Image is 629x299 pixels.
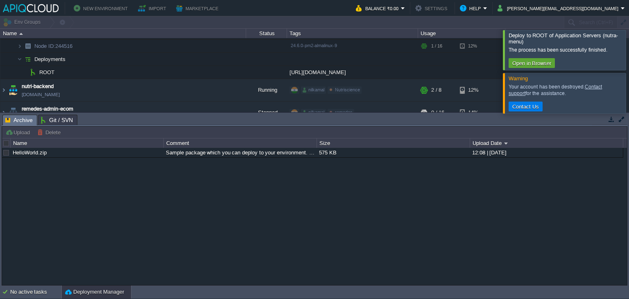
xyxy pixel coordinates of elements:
div: nilkamal [301,86,326,94]
button: New Environment [74,3,130,13]
a: HelloWorld.zip [13,149,47,156]
button: Import [138,3,169,13]
div: 0 / 16 [431,102,444,124]
span: 24.6.0-pm2-almalinux-9 [291,43,337,48]
span: Git / SVN [41,115,73,125]
img: AMDAwAAAACH5BAEAAAAALAAAAAABAAEAAAICRAEAOw== [22,40,34,52]
div: Comment [164,138,317,148]
div: Your account has been destroyed. for the assistance. [509,84,624,97]
div: No active tasks [10,285,61,299]
button: Open in Browser [510,59,554,67]
img: AMDAwAAAACH5BAEAAAAALAAAAAABAAEAAAICRAEAOw== [7,102,19,124]
span: 244516 [34,43,74,50]
div: Running [246,79,287,101]
div: Status [247,29,287,38]
span: Warning [509,75,528,82]
button: Delete [37,129,63,136]
div: 1 / 16 [431,40,442,52]
div: Tags [287,29,418,38]
button: Marketplace [176,3,221,13]
div: Usage [419,29,505,38]
img: AMDAwAAAACH5BAEAAAAALAAAAAABAAEAAAICRAEAOw== [19,33,23,35]
div: The process has been successfully finished. [509,47,624,53]
a: nutri-backend [22,82,54,91]
a: remedes-admin-ecom [22,105,73,113]
div: 2 / 8 [431,79,441,101]
span: remedes [335,110,353,115]
div: Stopped [246,102,287,124]
div: [URL][DOMAIN_NAME] [287,66,418,79]
a: [DOMAIN_NAME] [22,91,60,99]
button: Contact Us [510,103,541,110]
span: Archive [5,115,33,125]
div: Name [1,29,246,38]
div: nilkamal [301,109,326,116]
div: Sample package which you can deploy to your environment. Feel free to delete and upload a package... [164,148,316,157]
button: [PERSON_NAME][EMAIL_ADDRESS][DOMAIN_NAME] [498,3,621,13]
a: ROOT [38,69,56,76]
div: 12% [460,40,486,52]
img: AMDAwAAAACH5BAEAAAAALAAAAAABAAEAAAICRAEAOw== [22,53,34,66]
a: Node ID:244516 [34,43,74,50]
div: 12:08 | [DATE] [470,148,622,157]
button: Balance ₹0.00 [356,3,401,13]
span: Nutriscience [335,87,360,92]
button: Deployment Manager [65,288,124,296]
div: Name [11,138,163,148]
img: AMDAwAAAACH5BAEAAAAALAAAAAABAAEAAAICRAEAOw== [7,79,19,101]
img: AMDAwAAAACH5BAEAAAAALAAAAAABAAEAAAICRAEAOw== [27,66,38,79]
a: Deployments [34,56,67,63]
img: AMDAwAAAACH5BAEAAAAALAAAAAABAAEAAAICRAEAOw== [17,40,22,52]
img: APIQCloud [3,4,59,12]
div: 14% [460,102,486,124]
div: Size [317,138,470,148]
div: Upload Date [471,138,623,148]
div: 575 KB [317,148,469,157]
img: AMDAwAAAACH5BAEAAAAALAAAAAABAAEAAAICRAEAOw== [0,102,7,124]
button: Settings [415,3,450,13]
button: Help [460,3,483,13]
button: Upload [5,129,32,136]
img: AMDAwAAAACH5BAEAAAAALAAAAAABAAEAAAICRAEAOw== [0,79,7,101]
span: Deploy to ROOT of Application Servers (nutra-menu) [509,32,618,45]
img: AMDAwAAAACH5BAEAAAAALAAAAAABAAEAAAICRAEAOw== [17,53,22,66]
div: 12% [460,79,486,101]
img: AMDAwAAAACH5BAEAAAAALAAAAAABAAEAAAICRAEAOw== [22,66,27,79]
span: Node ID: [34,43,55,49]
